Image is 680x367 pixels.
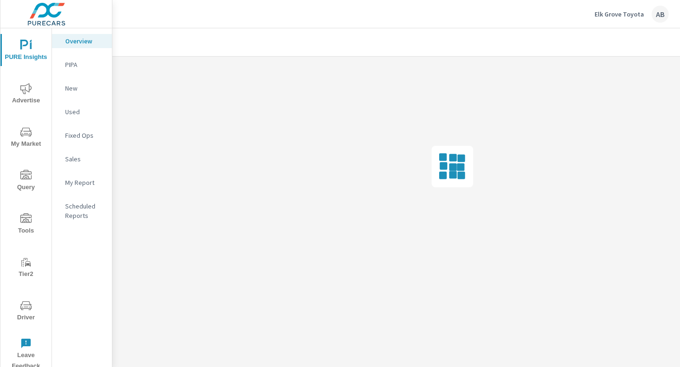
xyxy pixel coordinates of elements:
[52,34,112,48] div: Overview
[65,107,104,117] p: Used
[3,300,49,323] span: Driver
[3,213,49,236] span: Tools
[52,152,112,166] div: Sales
[52,199,112,223] div: Scheduled Reports
[52,81,112,95] div: New
[595,10,644,18] p: Elk Grove Toyota
[65,178,104,187] p: My Report
[65,131,104,140] p: Fixed Ops
[52,175,112,190] div: My Report
[3,170,49,193] span: Query
[52,105,112,119] div: Used
[65,201,104,220] p: Scheduled Reports
[65,36,104,46] p: Overview
[3,40,49,63] span: PURE Insights
[52,58,112,72] div: PIPA
[52,128,112,142] div: Fixed Ops
[3,257,49,280] span: Tier2
[652,6,669,23] div: AB
[65,60,104,69] p: PIPA
[65,154,104,164] p: Sales
[65,83,104,93] p: New
[3,126,49,150] span: My Market
[3,83,49,106] span: Advertise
